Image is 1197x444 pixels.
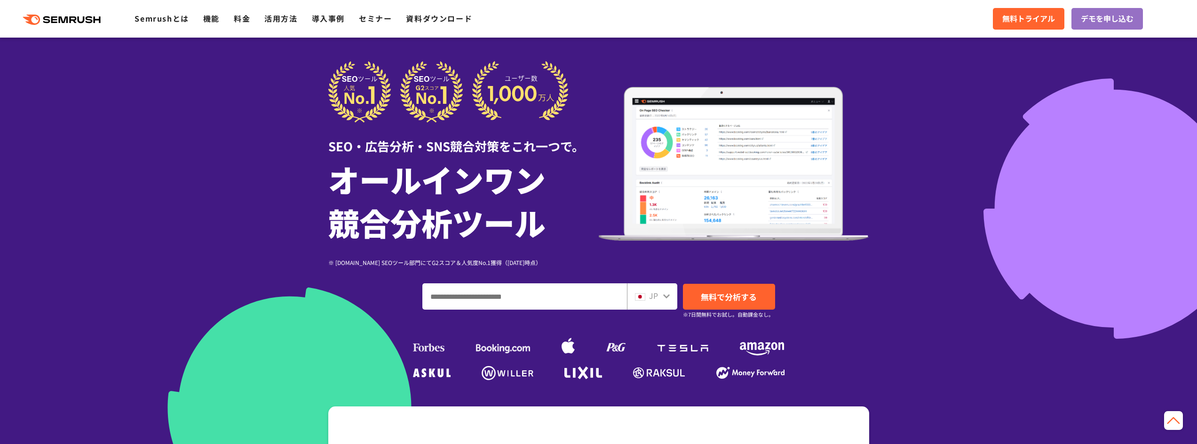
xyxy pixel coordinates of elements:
span: 無料トライアル [1002,13,1055,25]
input: ドメイン、キーワードまたはURLを入力してください [423,284,626,309]
a: 活用方法 [264,13,297,24]
div: ※ [DOMAIN_NAME] SEOツール部門にてG2スコア＆人気度No.1獲得（[DATE]時点） [328,258,599,267]
span: JP [649,290,658,301]
div: SEO・広告分析・SNS競合対策をこれ一つで。 [328,123,599,155]
a: 料金 [234,13,250,24]
a: 無料トライアル [993,8,1064,30]
a: 導入事例 [312,13,345,24]
h1: オールインワン 競合分析ツール [328,157,599,244]
span: 無料で分析する [701,291,757,303]
span: デモを申し込む [1081,13,1134,25]
a: 無料で分析する [683,284,775,310]
a: デモを申し込む [1071,8,1143,30]
a: Semrushとは [135,13,189,24]
a: セミナー [359,13,392,24]
a: 機能 [203,13,220,24]
small: ※7日間無料でお試し。自動課金なし。 [683,310,774,319]
a: 資料ダウンロード [406,13,472,24]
